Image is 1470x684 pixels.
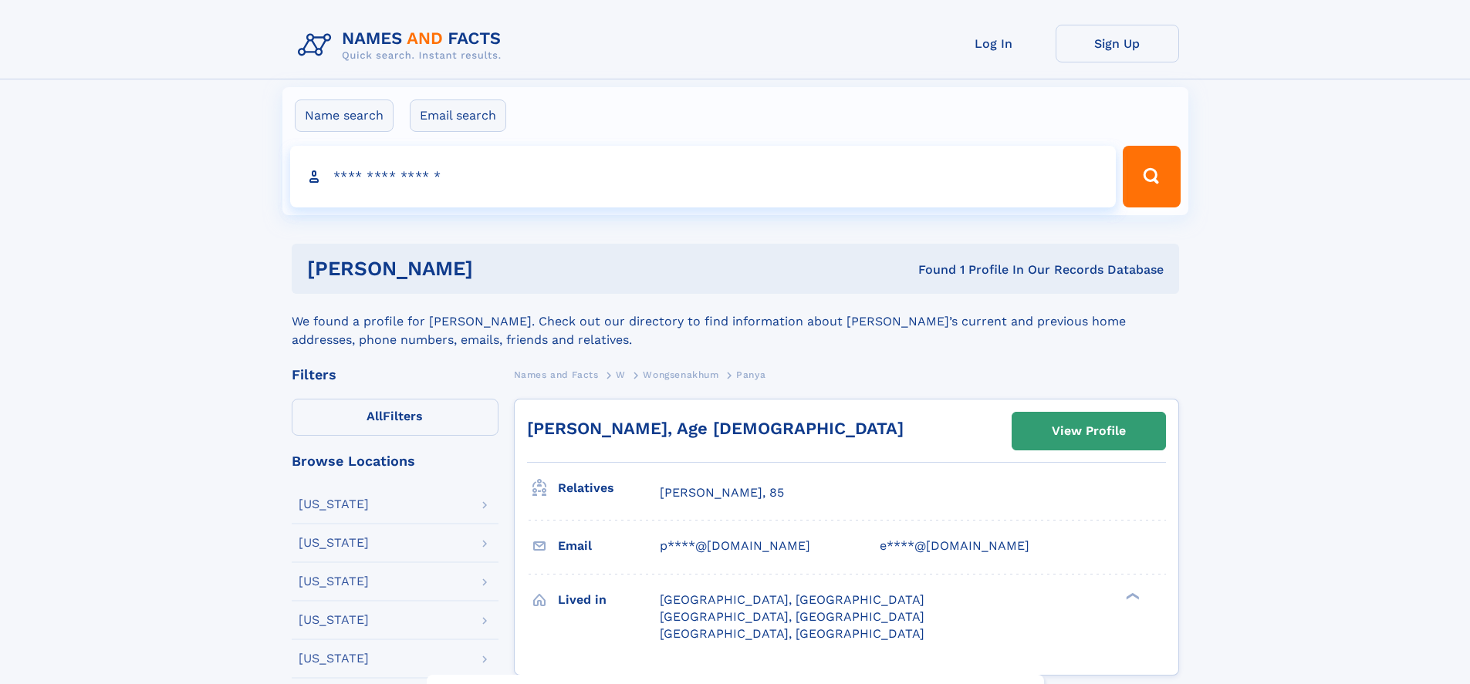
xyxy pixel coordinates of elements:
[299,537,369,549] div: [US_STATE]
[660,484,784,501] a: [PERSON_NAME], 85
[616,369,626,380] span: W
[660,592,924,607] span: [GEOGRAPHIC_DATA], [GEOGRAPHIC_DATA]
[1012,413,1165,450] a: View Profile
[292,294,1179,349] div: We found a profile for [PERSON_NAME]. Check out our directory to find information about [PERSON_N...
[292,454,498,468] div: Browse Locations
[660,609,924,624] span: [GEOGRAPHIC_DATA], [GEOGRAPHIC_DATA]
[514,365,599,384] a: Names and Facts
[643,365,718,384] a: Wongsenakhum
[527,419,904,438] a: [PERSON_NAME], Age [DEMOGRAPHIC_DATA]
[299,498,369,510] div: [US_STATE]
[299,652,369,665] div: [US_STATE]
[1123,146,1180,207] button: Search Button
[660,626,924,641] span: [GEOGRAPHIC_DATA], [GEOGRAPHIC_DATA]
[643,369,718,380] span: Wongsenakhum
[307,259,696,278] h1: [PERSON_NAME]
[932,25,1056,62] a: Log In
[292,368,498,382] div: Filters
[299,614,369,626] div: [US_STATE]
[1056,25,1179,62] a: Sign Up
[558,533,660,559] h3: Email
[1122,591,1141,601] div: ❯
[299,575,369,588] div: [US_STATE]
[292,25,514,66] img: Logo Names and Facts
[558,475,660,501] h3: Relatives
[290,146,1117,207] input: search input
[410,99,506,132] label: Email search
[695,261,1164,278] div: Found 1 Profile In Our Records Database
[616,365,626,384] a: W
[736,369,765,380] span: Panya
[295,99,394,132] label: Name search
[558,587,660,613] h3: Lived in
[292,399,498,436] label: Filters
[1052,413,1126,449] div: View Profile
[367,409,383,423] span: All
